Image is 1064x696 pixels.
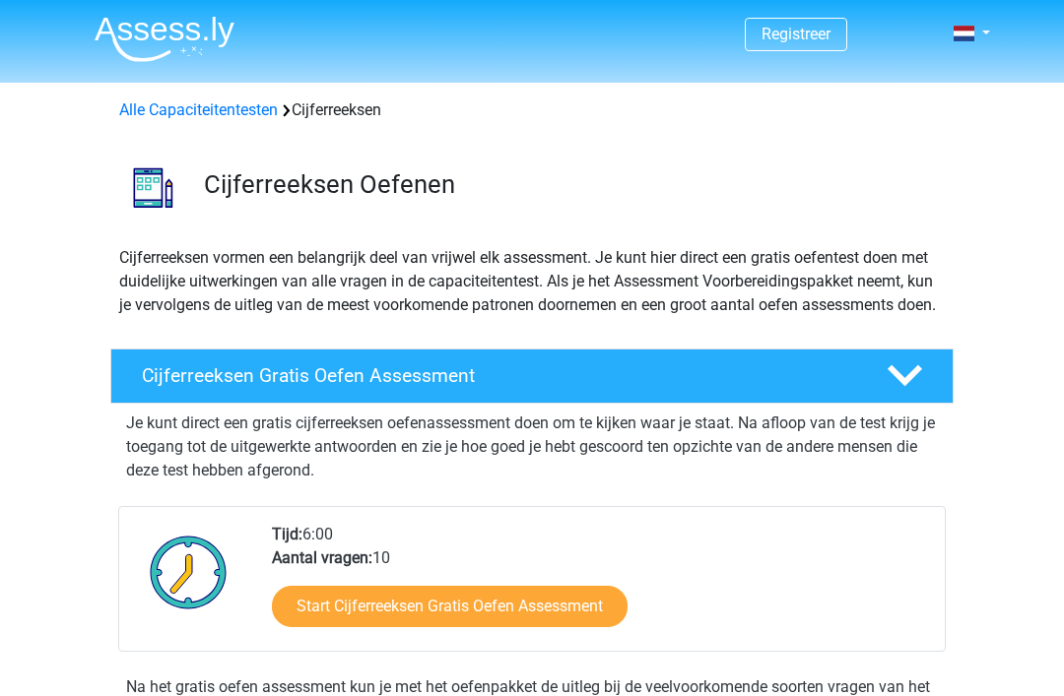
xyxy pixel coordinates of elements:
img: Klok [139,523,238,621]
a: Start Cijferreeksen Gratis Oefen Assessment [272,586,628,627]
a: Alle Capaciteitentesten [119,100,278,119]
img: cijferreeksen [111,146,195,229]
b: Aantal vragen: [272,548,372,567]
p: Je kunt direct een gratis cijferreeksen oefenassessment doen om te kijken waar je staat. Na afloo... [126,411,938,482]
h3: Cijferreeksen Oefenen [204,169,938,200]
b: Tijd: [272,525,302,543]
img: Assessly [95,16,234,62]
a: Registreer [762,25,831,43]
h4: Cijferreeksen Gratis Oefen Assessment [142,364,855,387]
div: 6:00 10 [257,523,944,651]
p: Cijferreeksen vormen een belangrijk deel van vrijwel elk assessment. Je kunt hier direct een grat... [119,246,945,317]
div: Cijferreeksen [111,98,953,122]
a: Cijferreeksen Gratis Oefen Assessment [102,348,962,404]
